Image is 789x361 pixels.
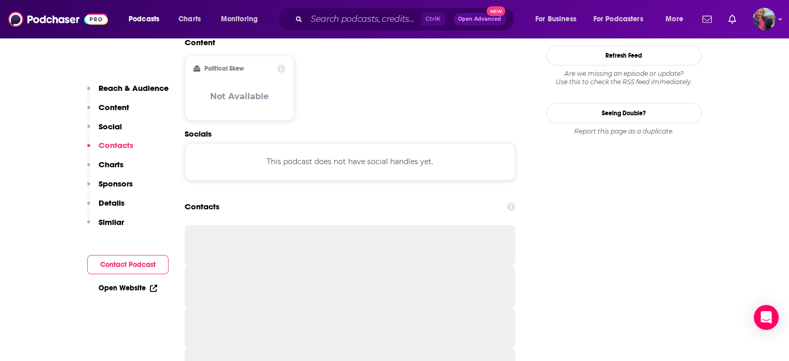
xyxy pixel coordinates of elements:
span: New [487,6,505,16]
span: Ctrl K [421,12,445,26]
button: Sponsors [87,179,133,198]
div: This podcast does not have social handles yet. [185,143,516,180]
button: Reach & Audience [87,83,169,102]
span: More [666,12,683,26]
div: Open Intercom Messenger [754,305,779,330]
button: Show profile menu [753,8,776,31]
p: Similar [99,217,124,227]
p: Reach & Audience [99,83,169,93]
a: Seeing Double? [546,103,702,123]
img: Podchaser - Follow, Share and Rate Podcasts [8,9,108,29]
button: Content [87,102,129,122]
button: Details [87,198,124,217]
div: Search podcasts, credits, & more... [288,7,524,31]
input: Search podcasts, credits, & more... [307,11,421,28]
h2: Socials [185,129,516,139]
a: Show notifications dropdown [724,10,740,28]
div: Report this page as a duplicate. [546,127,702,136]
h2: Contacts [185,197,219,217]
p: Content [99,102,129,112]
p: Sponsors [99,179,133,189]
p: Charts [99,159,123,169]
p: Details [99,198,124,208]
a: Show notifications dropdown [698,10,716,28]
span: Logged in as KateFT [753,8,776,31]
p: Social [99,122,122,131]
button: open menu [121,11,173,28]
button: Contact Podcast [87,255,169,274]
img: User Profile [753,8,776,31]
button: open menu [528,11,589,28]
button: Open AdvancedNew [453,13,506,25]
a: Open Website [99,284,157,292]
button: Social [87,122,122,141]
span: Podcasts [129,12,159,26]
button: Similar [87,217,124,236]
a: Charts [172,11,207,28]
div: Are we missing an episode or update? Use this to check the RSS feed immediately. [546,70,702,86]
span: Charts [178,12,201,26]
h2: Political Skew [204,65,244,72]
h2: Content [185,37,507,47]
h3: Not Available [210,91,269,101]
span: For Business [535,12,576,26]
button: open menu [214,11,271,28]
button: Charts [87,159,123,179]
button: Contacts [87,140,133,159]
span: Open Advanced [458,17,501,22]
button: open menu [587,11,658,28]
button: open menu [658,11,696,28]
span: Monitoring [221,12,258,26]
button: Refresh Feed [546,45,702,65]
span: For Podcasters [593,12,643,26]
p: Contacts [99,140,133,150]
